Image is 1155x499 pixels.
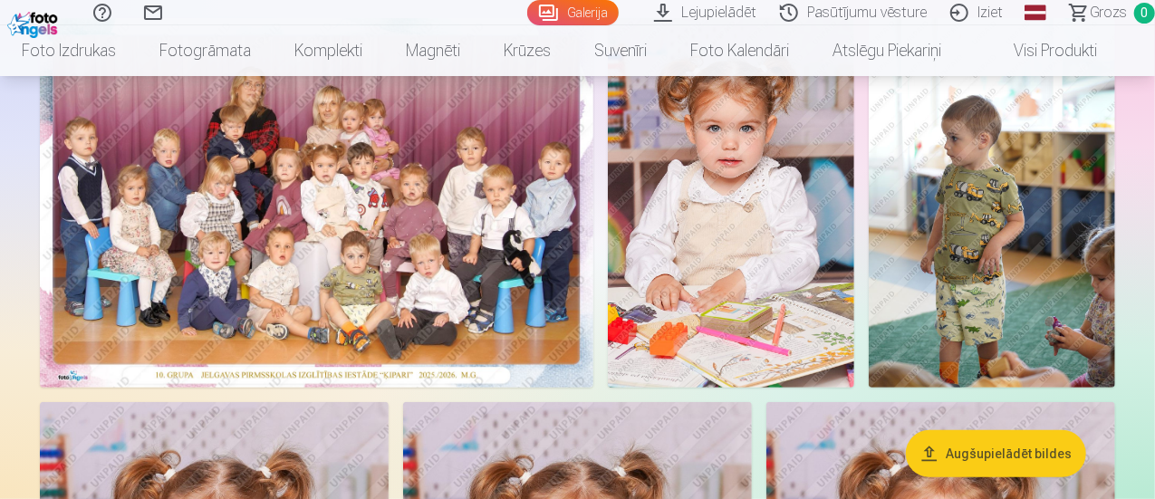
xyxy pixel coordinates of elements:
a: Krūzes [482,25,573,76]
span: Grozs [1090,2,1127,24]
a: Foto kalendāri [669,25,811,76]
button: Augšupielādēt bildes [906,430,1086,477]
a: Komplekti [273,25,384,76]
a: Visi produkti [963,25,1119,76]
a: Fotogrāmata [138,25,273,76]
img: /fa1 [7,7,63,38]
a: Magnēti [384,25,482,76]
a: Atslēgu piekariņi [811,25,963,76]
span: 0 [1134,3,1155,24]
a: Suvenīri [573,25,669,76]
